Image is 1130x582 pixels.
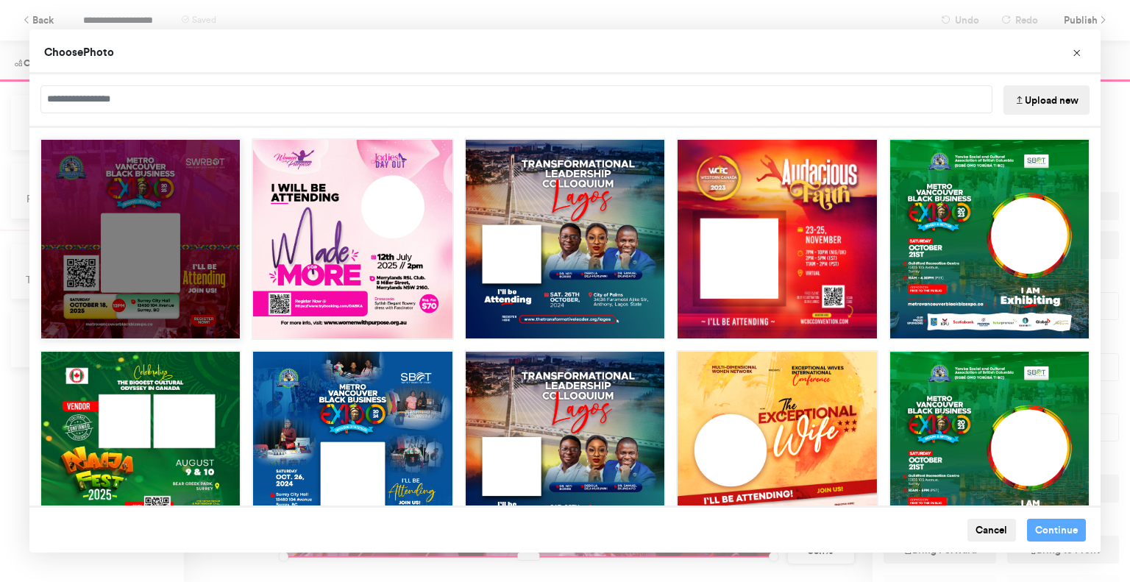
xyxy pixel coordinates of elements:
[44,45,114,59] span: Choose Photo
[1056,508,1112,564] iframe: Drift Widget Chat Controller
[29,29,1101,553] div: Choose Image
[967,519,1016,542] button: Cancel
[1027,519,1087,542] button: Continue
[1003,85,1090,115] button: Upload new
